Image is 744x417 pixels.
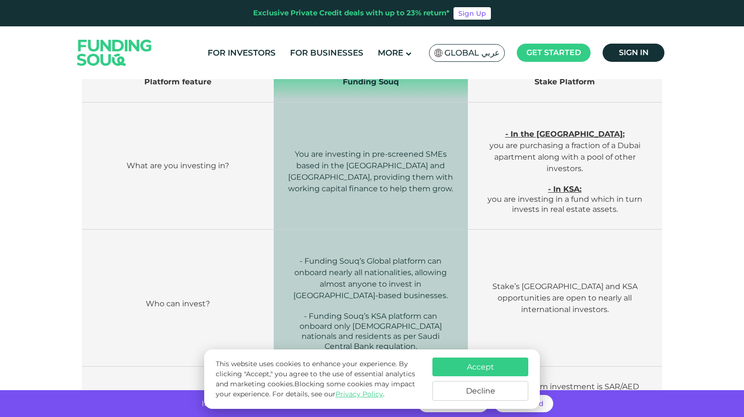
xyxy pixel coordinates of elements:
[548,185,581,194] strong: - In KSA:
[216,380,415,398] span: Blocking some cookies may impact your experience.
[216,359,423,399] p: This website uses cookies to enhance your experience. By clicking "Accept," you agree to the use ...
[300,312,442,351] span: - Funding Souq’s KSA platform can onboard only [DEMOGRAPHIC_DATA] nationals and residents as per ...
[202,399,383,408] span: Invest with no hidden fees and get returns of up to
[144,77,211,86] span: Platform feature
[526,48,581,57] span: Get started
[453,7,491,20] a: Sign Up
[432,381,528,401] button: Decline
[619,48,649,57] span: Sign in
[493,382,639,403] span: The minimum investment is SAR/AED 500
[488,185,642,214] span: you are investing in a fund which in turn invests in real estate assets.
[68,28,162,77] img: Logo
[127,161,229,170] span: What are you investing in?
[293,256,448,300] span: - Funding Souq’s Global platform can onboard nearly all nationalities, allowing almost anyone to ...
[288,45,366,61] a: For Businesses
[489,129,640,173] span: you are purchasing a fraction of a Dubai apartment along with a pool of other investors.
[272,390,384,398] span: For details, see our .
[343,77,399,86] span: Funding Souq
[535,77,595,86] span: Stake Platform
[336,390,383,398] a: Privacy Policy
[492,282,638,314] span: Stake’s [GEOGRAPHIC_DATA] and KSA opportunities are open to nearly all international investors.
[432,358,528,376] button: Accept
[378,48,403,58] span: More
[603,44,664,62] a: Sign in
[434,49,443,57] img: SA Flag
[146,299,210,308] span: Who can invest?
[253,8,450,19] div: Exclusive Private Credit deals with up to 23% return*
[288,150,453,193] span: You are investing in pre-screened SMEs based in the [GEOGRAPHIC_DATA] and [GEOGRAPHIC_DATA], prov...
[505,129,625,139] strong: - In the [GEOGRAPHIC_DATA]:
[205,45,278,61] a: For Investors
[444,47,500,58] span: Global عربي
